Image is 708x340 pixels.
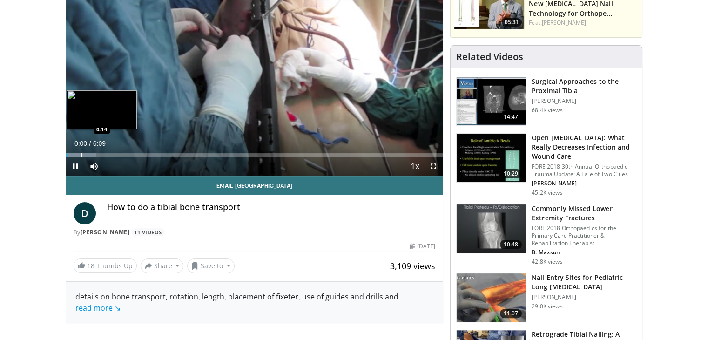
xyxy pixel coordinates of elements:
[532,133,636,161] h3: Open [MEDICAL_DATA]: What Really Decreases Infection and Wound Care
[532,224,636,247] p: FORE 2018 Orthopaedics for the Primary Care Practitioner & Rehabilitation Therapist
[500,309,522,318] span: 11:07
[141,258,184,273] button: Share
[456,204,636,265] a: 10:48 Commonly Missed Lower Extremity Fractures FORE 2018 Orthopaedics for the Primary Care Pract...
[532,273,636,292] h3: Nail Entry Sites for Pediatric Long [MEDICAL_DATA]
[456,133,636,197] a: 10:29 Open [MEDICAL_DATA]: What Really Decreases Infection and Wound Care FORE 2018 30th Annual O...
[532,303,562,310] p: 29.0K views
[532,163,636,178] p: FORE 2018 30th Annual Orthopaedic Trauma Update: A Tale of Two Cities
[457,134,526,182] img: ded7be61-cdd8-40fc-98a3-de551fea390e.150x105_q85_crop-smart_upscale.jpg
[500,240,522,249] span: 10:48
[93,140,106,147] span: 6:09
[457,273,526,322] img: d5ySKFN8UhyXrjO34xMDoxOjA4MTsiGN_2.150x105_q85_crop-smart_upscale.jpg
[66,157,85,176] button: Pause
[532,97,636,105] p: [PERSON_NAME]
[502,18,522,27] span: 05:31
[457,77,526,126] img: DA_UIUPltOAJ8wcH4xMDoxOjB1O8AjAz.150x105_q85_crop-smart_upscale.jpg
[532,249,636,256] p: B. Maxson
[532,77,636,95] h3: Surgical Approaches to the Proximal Tibia
[410,242,435,251] div: [DATE]
[532,180,636,187] p: [PERSON_NAME]
[500,112,522,122] span: 14:47
[542,19,586,27] a: [PERSON_NAME]
[457,204,526,253] img: 4aa379b6-386c-4fb5-93ee-de5617843a87.150x105_q85_crop-smart_upscale.jpg
[532,258,562,265] p: 42.8K views
[424,157,443,176] button: Fullscreen
[532,189,562,197] p: 45.2K views
[87,261,94,270] span: 18
[85,157,103,176] button: Mute
[75,291,434,313] div: details on bone transport, rotation, length, placement of fixeter, use of guides and drills and
[532,107,562,114] p: 68.4K views
[532,204,636,223] h3: Commonly Missed Lower Extremity Fractures
[66,153,443,157] div: Progress Bar
[456,273,636,322] a: 11:07 Nail Entry Sites for Pediatric Long [MEDICAL_DATA] [PERSON_NAME] 29.0K views
[500,169,522,178] span: 10:29
[74,258,137,273] a: 18 Thumbs Up
[74,202,96,224] a: D
[187,258,235,273] button: Save to
[107,202,436,212] h4: How to do a tibial bone transport
[67,90,137,129] img: image.jpeg
[456,51,523,62] h4: Related Videos
[131,228,165,236] a: 11 Videos
[405,157,424,176] button: Playback Rate
[75,292,404,313] span: ...
[75,303,121,313] a: read more ↘
[74,228,436,237] div: By
[66,176,443,195] a: Email [GEOGRAPHIC_DATA]
[532,293,636,301] p: [PERSON_NAME]
[89,140,91,147] span: /
[456,77,636,126] a: 14:47 Surgical Approaches to the Proximal Tibia [PERSON_NAME] 68.4K views
[74,140,87,147] span: 0:00
[390,260,435,272] span: 3,109 views
[529,19,638,27] div: Feat.
[81,228,130,236] a: [PERSON_NAME]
